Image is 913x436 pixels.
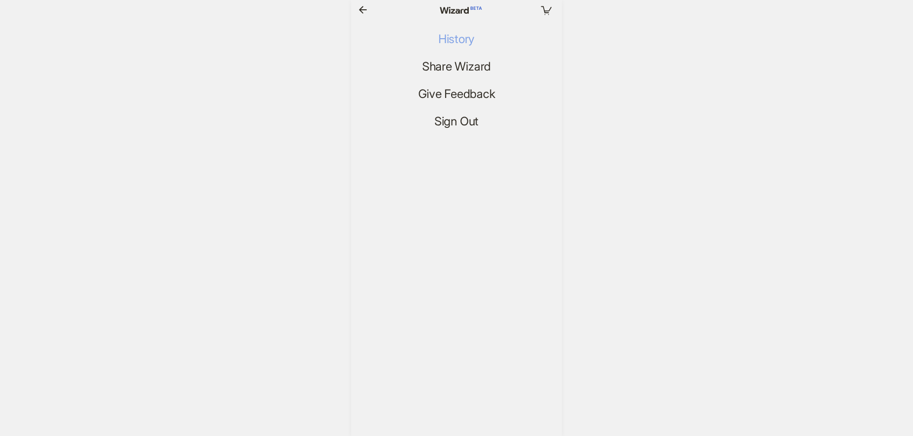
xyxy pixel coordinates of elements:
span: History [438,32,475,47]
span: Share Wizard [422,60,491,74]
span: Sign Out [434,115,479,129]
button: Sign Out [427,114,486,129]
button: Share Wizard [414,59,499,74]
a: Give Feedback [410,86,503,102]
span: Give Feedback [418,87,495,101]
button: History [431,31,482,47]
